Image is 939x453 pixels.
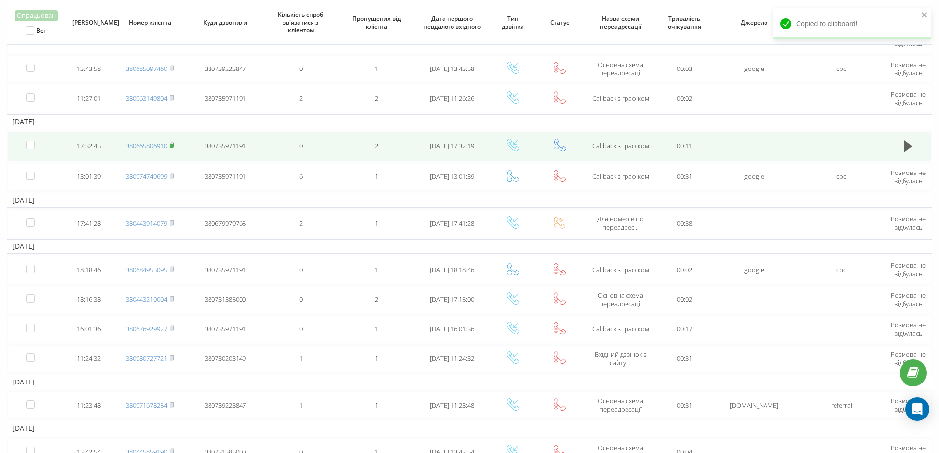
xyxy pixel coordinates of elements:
td: 00:03 [659,55,711,83]
td: 00:17 [659,315,711,343]
td: 00:02 [659,256,711,283]
td: Callback з графіком [583,131,658,161]
span: Тип дзвінка [496,15,529,30]
a: 380974749699 [126,172,167,181]
span: Джерело [720,19,789,27]
span: 380735971191 [205,94,246,103]
td: Основна схема переадресації [583,391,658,419]
td: [DATE] [7,114,932,129]
td: 00:31 [659,345,711,373]
span: Кількість спроб зв'язатися з клієнтом [272,11,331,34]
span: Розмова не відбулась [891,168,926,185]
td: 11:23:48 [66,391,112,419]
td: [DOMAIN_NAME] [711,391,798,419]
span: Назва схеми переадресації [591,15,650,30]
span: 380735971191 [205,324,246,333]
div: Copied to clipboard! [773,8,931,39]
td: 00:31 [659,163,711,191]
span: Куди дзвонили [196,19,255,27]
td: 11:24:32 [66,345,112,373]
td: cpc [798,163,885,191]
span: [DATE] 11:24:32 [430,354,474,363]
a: 380665806910 [126,141,167,150]
a: 380980727721 [126,354,167,363]
td: cpc [798,256,885,283]
td: Callback з графіком [583,256,658,283]
span: 1 [299,401,303,410]
span: Тривалість очікування [665,15,704,30]
span: 1 [375,401,378,410]
td: Callback з графіком [583,85,658,112]
span: 1 [375,354,378,363]
span: 1 [375,172,378,181]
td: google [711,55,798,83]
td: referral [798,391,885,419]
td: 18:18:46 [66,256,112,283]
div: Open Intercom Messenger [905,397,929,421]
span: [PERSON_NAME] [72,19,105,27]
span: 6 [299,172,303,181]
span: Номер клієнта [120,19,179,27]
td: 00:02 [659,85,711,112]
td: Callback з графіком [583,163,658,191]
td: 13:01:39 [66,163,112,191]
span: 0 [299,265,303,274]
span: 0 [299,141,303,150]
span: 2 [375,94,378,103]
span: 1 [375,324,378,333]
span: Вхідний дзвінок з сайту ... [595,350,647,367]
td: [DATE] [7,421,932,436]
td: Основна схема переадресації [583,55,658,83]
span: 1 [299,354,303,363]
span: Розмова не відбулась [891,350,926,367]
td: 17:41:28 [66,209,112,237]
button: close [921,11,928,20]
span: 380735971191 [205,172,246,181]
span: Розмова не відбулась [891,261,926,278]
span: 380739223847 [205,64,246,73]
span: Дата першого невдалого вхідного [422,15,482,30]
td: 11:27:01 [66,85,112,112]
span: 2 [375,141,378,150]
a: 380676929927 [126,324,167,333]
span: [DATE] 17:15:00 [430,295,474,304]
td: 00:38 [659,209,711,237]
td: [DATE] [7,375,932,389]
span: 0 [299,64,303,73]
td: 17:32:45 [66,131,112,161]
td: [DATE] [7,193,932,208]
span: [DATE] 17:32:19 [430,141,474,150]
span: Розмова не відбулась [891,291,926,308]
td: [DATE] [7,239,932,254]
td: 00:31 [659,391,711,419]
td: 00:02 [659,285,711,313]
a: 380971678254 [126,401,167,410]
td: 18:16:38 [66,285,112,313]
a: 380684955095 [126,265,167,274]
span: 2 [299,219,303,228]
a: 380443914079 [126,219,167,228]
span: [DATE] 18:18:46 [430,265,474,274]
span: Розмова не відбулась [891,90,926,107]
span: [DATE] 16:01:36 [430,324,474,333]
span: 380735971191 [205,141,246,150]
span: Пропущених від клієнта [347,15,406,30]
a: 380963149804 [126,94,167,103]
td: google [711,256,798,283]
span: Розмова не відбулась [891,320,926,338]
span: Розмова не відбулась [891,214,926,232]
label: Всі [26,26,45,35]
span: 0 [299,295,303,304]
td: Основна схема переадресації [583,285,658,313]
span: [DATE] 13:43:58 [430,64,474,73]
td: 16:01:36 [66,315,112,343]
span: 1 [375,219,378,228]
span: 2 [375,295,378,304]
span: Розмова не відбулась [891,60,926,77]
a: 380443210004 [126,295,167,304]
span: [DATE] 17:41:28 [430,219,474,228]
td: Callback з графіком [583,315,658,343]
span: [DATE] 11:26:26 [430,94,474,103]
span: 380730203149 [205,354,246,363]
span: Розмова не відбулась [891,396,926,414]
